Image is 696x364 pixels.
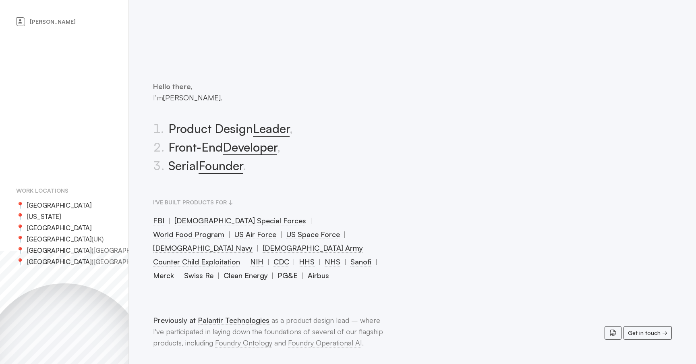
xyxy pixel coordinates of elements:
[346,257,375,266] a: Sanofi
[223,139,277,155] span: Developer
[153,257,240,266] span: Counter Child Exploitation
[286,230,340,239] span: US Space Force
[153,314,384,348] p: as a product design lead – where I've participated in laying down the foundations of several of o...
[234,230,276,239] span: US Air Force
[290,121,293,136] span: ,
[269,257,293,266] a: CDC
[27,211,61,222] span: [US_STATE]
[91,245,160,256] span: ( [GEOGRAPHIC_DATA] )
[153,156,384,175] li: Serial
[91,256,160,267] span: ( [GEOGRAPHIC_DATA] )
[153,158,161,173] span: 3
[299,257,315,266] span: HHS
[623,326,672,340] a: Get in touch
[184,271,213,280] span: Swiss Re
[27,200,91,211] span: [GEOGRAPHIC_DATA]
[153,156,168,175] span: .
[308,271,329,280] span: Airbus
[149,271,178,280] a: Merck
[153,119,384,138] li: Product Design
[153,121,161,136] span: 1
[16,200,27,211] span: 📍
[277,139,280,154] span: ,
[16,245,27,256] span: 📍
[278,271,298,280] span: PG&E
[224,271,268,280] span: Clean Energy
[16,256,27,267] span: 📍
[16,222,27,233] span: 📍
[350,257,371,266] span: Sanofi
[27,222,91,233] span: [GEOGRAPHIC_DATA]
[16,233,27,245] span: 📍
[170,216,310,225] a: [DEMOGRAPHIC_DATA] Special Forces
[149,216,168,225] a: FBI
[253,121,290,137] span: Leader
[246,257,267,266] a: NIH
[259,243,367,252] a: [DEMOGRAPHIC_DATA] Army
[325,257,340,266] span: NHS
[628,327,661,339] span: Get in touch
[27,233,91,245] span: [GEOGRAPHIC_DATA]
[16,211,27,222] span: 📍
[605,326,621,340] a: Resume
[91,233,104,245] span: ( UK )
[250,257,263,266] span: NIH
[153,197,384,208] h2: I've built products for
[153,139,161,154] span: 2
[153,119,168,138] span: .
[153,138,168,156] span: .
[27,245,91,256] span: [GEOGRAPHIC_DATA]
[295,257,319,266] a: HHS
[153,138,384,156] li: Front-End
[215,338,272,347] a: Foundry Ontology
[153,81,384,103] p: I’m
[174,216,306,225] span: [DEMOGRAPHIC_DATA] Special Forces
[263,243,363,253] span: [DEMOGRAPHIC_DATA] Army
[153,316,269,325] span: Previously at
[163,93,222,102] span: [PERSON_NAME].
[273,257,289,266] span: CDC
[198,316,269,325] a: Palantir Technologies
[153,216,164,225] span: FBI
[153,271,174,280] span: Merck
[153,230,224,239] span: World Food Program
[16,185,112,196] h2: Work locations
[27,256,91,267] span: [GEOGRAPHIC_DATA]
[199,158,243,174] span: Founder
[153,243,253,253] span: [DEMOGRAPHIC_DATA] Navy
[288,338,362,347] a: Foundry Operational AI
[16,16,112,27] a: [PERSON_NAME]
[153,82,193,91] span: Hello there,
[243,158,246,173] span: .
